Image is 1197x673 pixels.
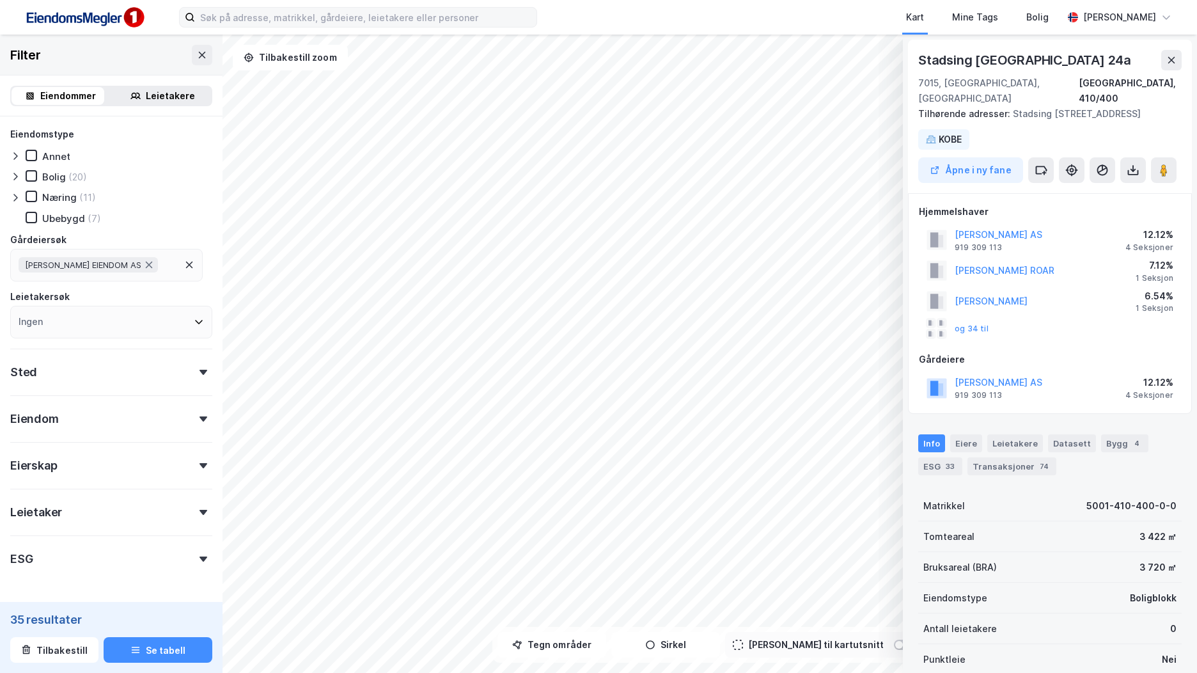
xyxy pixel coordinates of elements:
div: Eiendom [10,411,59,427]
div: 12.12% [1125,375,1173,390]
div: Punktleie [923,652,966,667]
div: Eiendomstype [923,590,987,606]
button: Tegn områder [497,632,606,658]
div: Næring [42,191,77,203]
div: 35 resultater [10,612,212,627]
div: Tomteareal [923,529,974,544]
div: 7015, [GEOGRAPHIC_DATA], [GEOGRAPHIC_DATA] [918,75,1079,106]
span: Tilhørende adresser: [918,108,1013,119]
div: Sted [10,365,37,380]
input: Søk på adresse, matrikkel, gårdeiere, leietakere eller personer [195,8,536,27]
div: 3 720 ㎡ [1139,560,1177,575]
div: Antall leietakere [923,621,997,637]
div: 7.12% [1136,258,1173,273]
div: Mine Tags [952,10,998,25]
span: [PERSON_NAME] EIENDOM AS [25,260,141,270]
div: 1 Seksjon [1136,303,1173,313]
button: Åpne i ny fane [918,157,1023,183]
div: Matrikkel [923,498,965,514]
iframe: Chat Widget [1133,612,1197,673]
div: 919 309 113 [955,242,1002,253]
div: (7) [88,212,101,225]
div: ESG [10,551,33,567]
div: Datasett [1048,434,1096,452]
div: Ubebygd [42,212,85,225]
div: Stadsing [STREET_ADDRESS] [918,106,1171,122]
div: [PERSON_NAME] [1083,10,1156,25]
div: [PERSON_NAME] til kartutsnitt [748,637,884,653]
div: ESG [918,457,962,475]
div: 4 [1130,437,1143,450]
div: Leietakersøk [10,289,70,305]
div: Eierskap [10,458,57,473]
div: 12.12% [1125,227,1173,242]
div: Annet [42,150,70,162]
div: Eiere [950,434,982,452]
div: Transaksjoner [967,457,1056,475]
img: F4PB6Px+NJ5v8B7XTbfpPpyloAAAAASUVORK5CYII= [20,3,148,32]
div: Eiendommer [40,88,96,104]
div: 33 [943,460,957,473]
div: Stadsing [GEOGRAPHIC_DATA] 24a [918,50,1134,70]
button: Tilbakestill [10,637,98,663]
div: 919 309 113 [955,390,1002,400]
div: 4 Seksjoner [1125,390,1173,400]
div: Gårdeiersøk [10,232,66,248]
div: KOBE [939,132,962,147]
div: Leietakere [146,88,195,104]
div: 6.54% [1136,289,1173,304]
div: Ingen [19,314,43,329]
div: Bruksareal (BRA) [923,560,997,575]
div: Kart [906,10,924,25]
div: Filter [10,45,41,65]
div: Bygg [1101,434,1148,452]
div: Eiendomstype [10,127,74,142]
div: [GEOGRAPHIC_DATA], 410/400 [1079,75,1182,106]
div: Hjemmelshaver [919,204,1181,219]
div: 5001-410-400-0-0 [1086,498,1177,514]
button: Se tabell [104,637,212,663]
div: Gårdeiere [919,352,1181,367]
div: Bolig [1026,10,1049,25]
div: Boligblokk [1130,590,1177,606]
div: Info [918,434,945,452]
div: Kontrollprogram for chat [1133,612,1197,673]
div: Leietaker [10,505,62,520]
div: Bolig [42,171,66,183]
button: Tilbakestill zoom [233,45,348,70]
button: Sirkel [611,632,720,658]
div: (20) [68,171,87,183]
div: Leietakere [987,434,1043,452]
div: (11) [79,191,96,203]
div: 1 Seksjon [1136,273,1173,283]
div: 3 422 ㎡ [1139,529,1177,544]
div: 4 Seksjoner [1125,242,1173,253]
div: 74 [1037,460,1051,473]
